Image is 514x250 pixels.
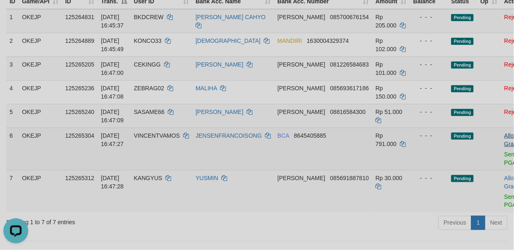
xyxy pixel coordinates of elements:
span: Rp 51.000 [376,109,403,115]
span: 125264889 [65,37,94,44]
a: MALIHA [196,85,217,92]
div: - - - [414,108,445,116]
td: OKEJP [19,80,62,104]
td: OKEJP [19,104,62,128]
span: Copy 08816584300 to clipboard [330,109,366,115]
a: YUSMIN [196,175,218,181]
div: - - - [414,37,445,45]
span: Copy 1630004329374 to clipboard [307,37,349,44]
span: [PERSON_NAME] [277,175,325,181]
span: Rp 791.000 [376,132,397,147]
span: [PERSON_NAME] [277,85,325,92]
a: Previous [438,216,472,230]
span: [PERSON_NAME] [277,109,325,115]
span: Rp 205.000 [376,14,397,29]
a: 1 [471,216,485,230]
a: [PERSON_NAME] [196,109,243,115]
span: [DATE] 16:47:08 [101,85,124,100]
div: - - - [414,60,445,69]
span: Pending [451,62,474,69]
span: [DATE] 16:47:27 [101,132,124,147]
span: Pending [451,133,474,140]
td: 7 [6,170,19,213]
span: Pending [451,109,474,116]
td: 6 [6,128,19,170]
span: Pending [451,14,474,21]
a: JENSENFRANCOISONG [196,132,262,139]
td: OKEJP [19,170,62,213]
span: KONCO33 [134,37,162,44]
td: OKEJP [19,128,62,170]
span: Copy 8645405885 to clipboard [294,132,326,139]
span: Rp 150.000 [376,85,397,100]
span: 125265312 [65,175,94,181]
span: 125264831 [65,14,94,20]
td: OKEJP [19,33,62,57]
span: ZEBRAG02 [134,85,164,92]
span: BCA [277,132,289,139]
span: MANDIRI [277,37,302,44]
button: Open LiveChat chat widget [3,3,28,28]
span: 125265236 [65,85,94,92]
span: Rp 101.000 [376,61,397,76]
a: [PERSON_NAME] CAHYO [196,14,266,20]
span: 125265304 [65,132,94,139]
div: - - - [414,174,445,182]
span: 125265205 [65,61,94,68]
span: BKDCREW [134,14,164,20]
span: SASAME66 [134,109,164,115]
a: [PERSON_NAME] [196,61,243,68]
div: - - - [414,13,445,21]
span: [DATE] 16:45:49 [101,37,124,52]
div: Showing 1 to 7 of 7 entries [6,215,208,227]
span: Pending [451,38,474,45]
span: [DATE] 16:47:09 [101,109,124,124]
span: [DATE] 16:47:00 [101,61,124,76]
td: OKEJP [19,9,62,33]
span: Pending [451,85,474,92]
span: Pending [451,175,474,182]
span: Copy 085693617186 to clipboard [330,85,369,92]
span: [PERSON_NAME] [277,14,325,20]
td: 5 [6,104,19,128]
span: KANGYUS [134,175,162,181]
td: 2 [6,33,19,57]
a: Next [485,216,508,230]
span: Copy 081226584683 to clipboard [330,61,369,68]
div: - - - [414,131,445,140]
span: CEKINGG [134,61,161,68]
td: 1 [6,9,19,33]
td: OKEJP [19,57,62,80]
span: Copy 085691887810 to clipboard [330,175,369,181]
span: [DATE] 16:47:28 [101,175,124,190]
span: Rp 102.000 [376,37,397,52]
span: 125265240 [65,109,94,115]
td: 3 [6,57,19,80]
div: - - - [414,84,445,92]
span: VINCENTVAMOS [134,132,180,139]
a: [DEMOGRAPHIC_DATA] [196,37,261,44]
span: Copy 085700676154 to clipboard [330,14,369,20]
td: 4 [6,80,19,104]
span: Rp 30.000 [376,175,403,181]
span: [DATE] 16:45:37 [101,14,124,29]
span: [PERSON_NAME] [277,61,325,68]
